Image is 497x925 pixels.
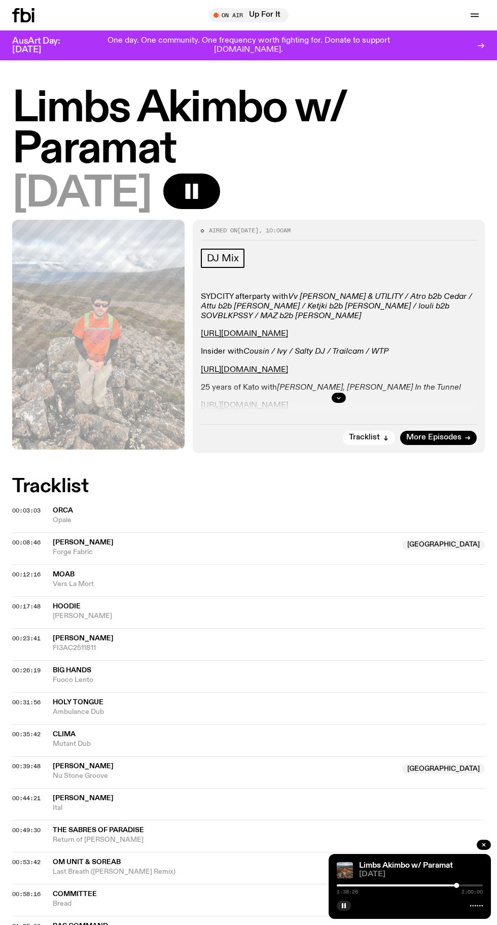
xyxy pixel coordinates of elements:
span: Fuoco Lento [53,675,485,685]
button: 00:23:41 [12,636,41,641]
span: [PERSON_NAME] [53,763,114,770]
span: 00:44:21 [12,794,41,802]
span: 00:17:48 [12,602,41,610]
p: SYDCITY afterparty with [201,292,477,322]
span: [DATE] [237,226,259,234]
span: [GEOGRAPHIC_DATA] [402,764,485,774]
span: Return of [PERSON_NAME] [53,835,485,845]
span: [GEOGRAPHIC_DATA] [402,540,485,550]
span: Opale [53,516,485,525]
span: Om Unit & Soreab [53,859,121,866]
em: Cousin / Ivy / Salty DJ / Trailcam / WTP [243,348,388,356]
button: 00:17:48 [12,604,41,609]
button: 00:53:42 [12,860,41,865]
span: Moab [53,571,75,578]
span: 00:58:16 [12,890,41,898]
span: The Sabres of Paradise [53,827,144,834]
span: [PERSON_NAME] [53,611,485,621]
span: Big Hands [53,667,91,674]
p: One day. One community. One frequency worth fighting for. Donate to support [DOMAIN_NAME]. [85,37,412,54]
a: [URL][DOMAIN_NAME] [201,330,288,338]
h3: AusArt Day: [DATE] [12,37,77,54]
span: 00:35:42 [12,730,41,738]
span: Forge Fabric [53,547,396,557]
a: DJ Mix [201,249,245,268]
span: 2:00:00 [461,889,483,895]
h1: Limbs Akimbo w/ Paramat [12,88,485,170]
span: Last Breath ([PERSON_NAME] Remix) [53,867,485,877]
button: 00:26:19 [12,668,41,673]
p: Insider with [201,347,477,357]
span: [DATE] [12,174,151,215]
span: Orca [53,507,73,514]
span: Aired on [209,226,237,234]
button: 00:08:46 [12,540,41,545]
button: 00:12:16 [12,572,41,577]
span: 00:26:19 [12,666,41,674]
em: Vv [PERSON_NAME] & UTILITY / Atro b2b Cedar / Attu b2b [PERSON_NAME] / Ketjki b2b [PERSON_NAME] /... [201,293,472,320]
button: 00:39:48 [12,764,41,769]
span: Ambulance Dub [53,707,485,717]
span: 00:31:56 [12,698,41,706]
span: Tracklist [349,434,380,441]
span: Committee [53,890,97,898]
button: 00:31:56 [12,700,41,705]
span: [PERSON_NAME] [53,539,114,546]
span: 00:53:42 [12,858,41,866]
span: Ital [53,803,485,813]
button: 00:49:30 [12,828,41,833]
a: More Episodes [400,431,477,445]
span: Holy Tongue [53,699,103,706]
span: Clima [53,731,76,738]
span: 00:12:16 [12,570,41,578]
a: Limbs Akimbo w/ Paramat [359,862,453,870]
button: 00:44:21 [12,796,41,801]
span: 00:08:46 [12,538,41,546]
span: Nu Stone Groove [53,771,396,781]
span: 00:39:48 [12,762,41,770]
span: 00:49:30 [12,826,41,834]
span: , 10:00am [259,226,291,234]
button: 00:35:42 [12,732,41,737]
span: [PERSON_NAME] [53,635,114,642]
button: 00:58:16 [12,892,41,897]
span: [PERSON_NAME] [53,795,114,802]
span: 00:03:03 [12,506,41,515]
button: On AirUp For It [208,8,289,22]
span: Mutant Dub [53,739,485,749]
span: 00:23:41 [12,634,41,642]
span: hoodie [53,603,81,610]
span: 1:38:26 [337,889,358,895]
span: FI3AC2511811 [53,643,485,653]
button: Tracklist [343,431,395,445]
button: 00:03:03 [12,508,41,513]
span: DJ Mix [207,253,239,264]
span: More Episodes [406,434,461,441]
span: [DATE] [359,871,483,878]
h2: Tracklist [12,477,485,496]
a: [URL][DOMAIN_NAME] [201,366,288,374]
span: Vers La Mort [53,579,485,589]
span: Bread [53,899,485,909]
